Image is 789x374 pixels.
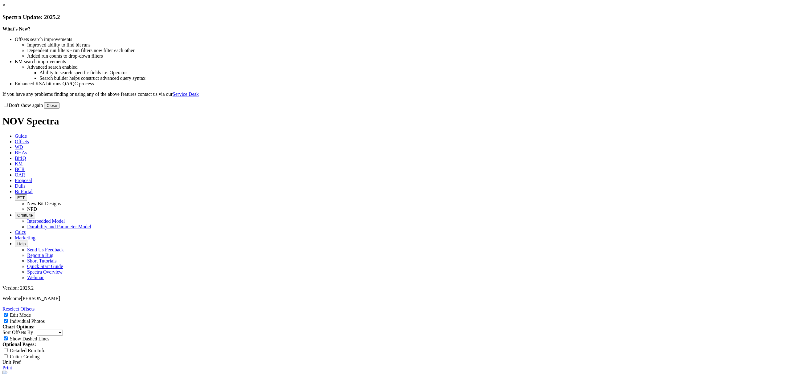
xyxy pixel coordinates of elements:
span: Offsets [15,139,29,144]
span: BitPortal [15,189,33,194]
a: Quick Start Guide [27,264,63,269]
label: Sort Offsets By [2,330,33,335]
span: Guide [15,133,27,139]
span: OAR [15,172,25,177]
span: BCR [15,167,25,172]
span: Dulls [15,183,26,189]
li: Search builder helps construct advanced query syntax [39,75,787,81]
span: BitIQ [15,156,26,161]
a: Service Desk [173,91,199,97]
a: Interbedded Model [27,218,65,224]
span: OrbitLite [17,213,33,217]
a: Durability and Parameter Model [27,224,91,229]
label: Don't show again [2,103,43,108]
span: Proposal [15,178,32,183]
span: Marketing [15,235,35,240]
a: NPD [27,206,37,212]
h1: NOV Spectra [2,116,787,127]
span: Calcs [15,230,26,235]
strong: What's New? [2,26,31,31]
a: Webinar [27,275,44,280]
li: Ability to search specific fields i.e. Operator [39,70,787,75]
label: Individual Photos [10,319,45,324]
h3: Spectra Update: 2025.2 [2,14,787,21]
a: Report a Bug [27,253,53,258]
a: Send Us Feedback [27,247,64,252]
a: Reselect Offsets [2,306,35,311]
a: New Bit Designs [27,201,61,206]
label: Edit Mode [10,312,31,318]
label: Detailed Run Info [10,348,46,353]
li: Offsets search improvements [15,37,787,42]
li: KM search improvements [15,59,787,64]
li: Enhanced KSA bit runs QA/QC process [15,81,787,87]
a: Spectra Overview [27,269,63,274]
strong: Chart Options: [2,324,35,329]
label: Show Dashed Lines [10,336,49,341]
span: FTT [17,195,25,200]
div: Version: 2025.2 [2,285,787,291]
li: Advanced search enabled [27,64,787,70]
li: Improved ability to find bit runs [27,42,787,48]
li: Dependent run filters - run filters now filter each other [27,48,787,53]
a: Short Tutorials [27,258,57,263]
label: Cutter Grading [10,354,39,359]
a: × [2,2,5,8]
span: [PERSON_NAME] [21,296,60,301]
input: Don't show again [4,103,8,107]
li: Added run counts to drop-down filters [27,53,787,59]
span: Help [17,242,26,246]
span: WD [15,144,23,150]
p: If you have any problems finding or using any of the above features contact us via our [2,91,787,97]
span: KM [15,161,23,166]
a: Unit Pref [2,360,21,365]
button: Close [44,102,59,109]
a: Print [2,365,12,370]
p: Welcome [2,296,787,301]
strong: Optional Pages: [2,342,36,347]
span: BHAs [15,150,27,155]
